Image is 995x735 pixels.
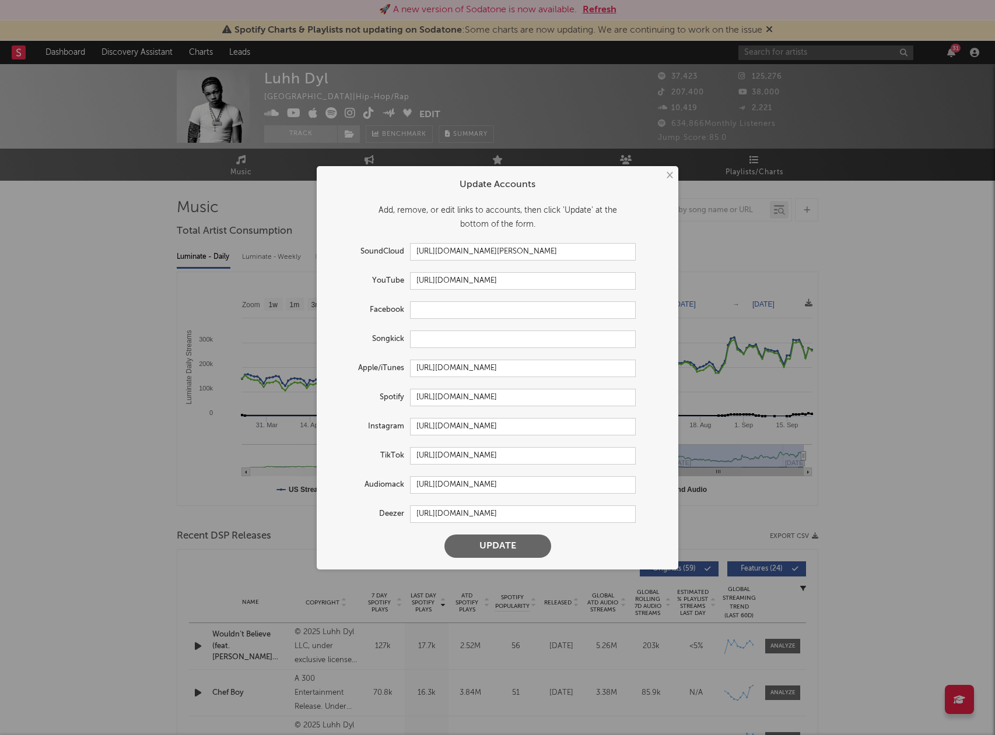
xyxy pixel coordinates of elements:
label: YouTube [328,274,410,288]
label: Songkick [328,332,410,346]
div: Update Accounts [328,178,667,192]
label: SoundCloud [328,245,410,259]
button: × [663,169,675,182]
div: Add, remove, or edit links to accounts, then click 'Update' at the bottom of the form. [328,203,667,231]
label: Instagram [328,420,410,434]
label: TikTok [328,449,410,463]
label: Deezer [328,507,410,521]
label: Apple/iTunes [328,361,410,375]
label: Facebook [328,303,410,317]
label: Spotify [328,391,410,405]
button: Update [444,534,551,558]
label: Audiomack [328,478,410,492]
